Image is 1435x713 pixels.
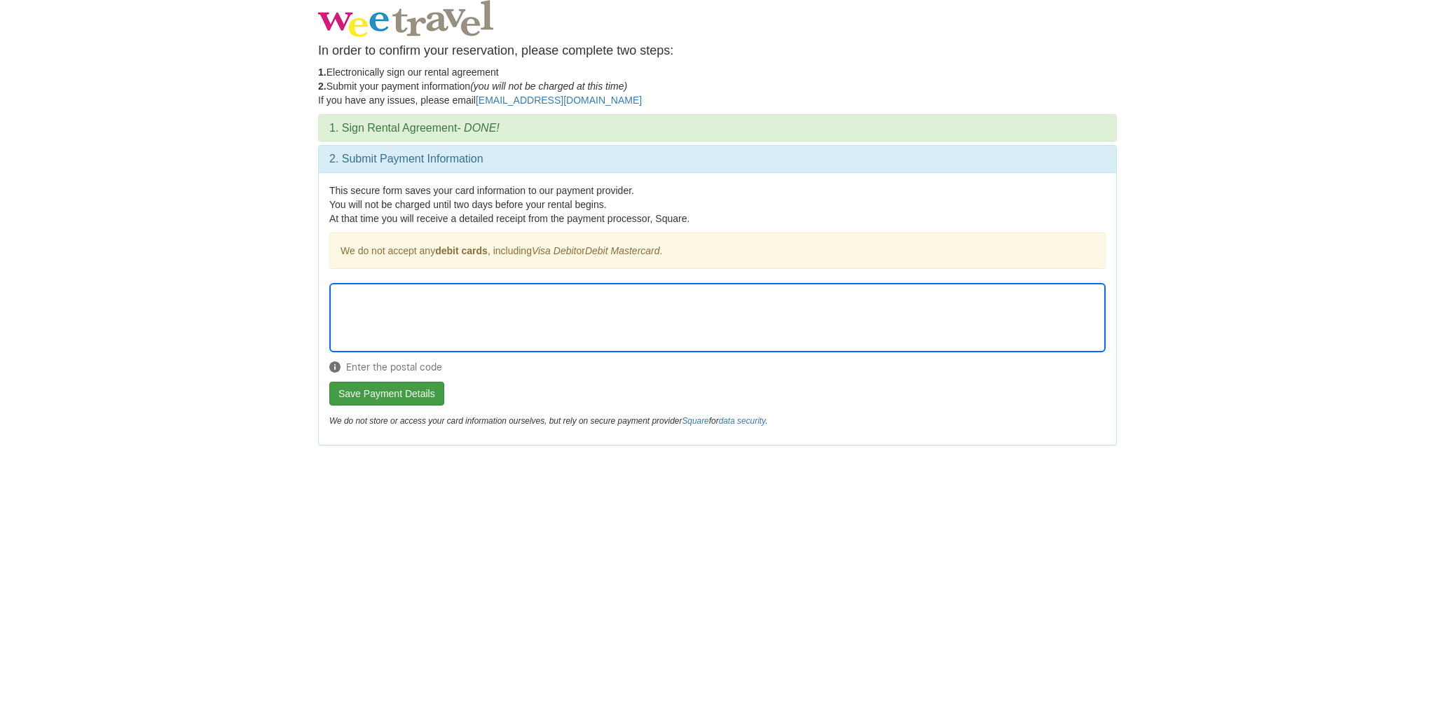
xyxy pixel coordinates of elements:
[318,67,327,78] strong: 1.
[318,65,1117,107] p: Electronically sign our rental agreement Submit your payment information If you have any issues, ...
[318,44,1117,58] h4: In order to confirm your reservation, please complete two steps:
[318,81,327,92] strong: 2.
[329,184,1106,226] p: This secure form saves your card information to our payment provider. You will not be charged unt...
[435,245,488,256] strong: debit cards
[476,95,642,106] a: [EMAIL_ADDRESS][DOMAIN_NAME]
[330,284,1105,352] iframe: Secure Credit Card Form
[457,122,499,134] em: - DONE!
[532,245,577,256] em: Visa Debit
[329,122,1106,134] h3: 1. Sign Rental Agreement
[329,153,1106,165] h3: 2. Submit Payment Information
[329,233,1106,269] div: We do not accept any , including or .
[470,81,627,92] em: (you will not be charged at this time)
[585,245,660,256] em: Debit Mastercard
[329,416,767,426] em: We do not store or access your card information ourselves, but rely on secure payment provider for .
[719,416,766,426] a: data security
[682,416,708,426] a: Square
[329,382,444,406] button: Save Payment Details
[329,360,1106,374] span: Enter the postal code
